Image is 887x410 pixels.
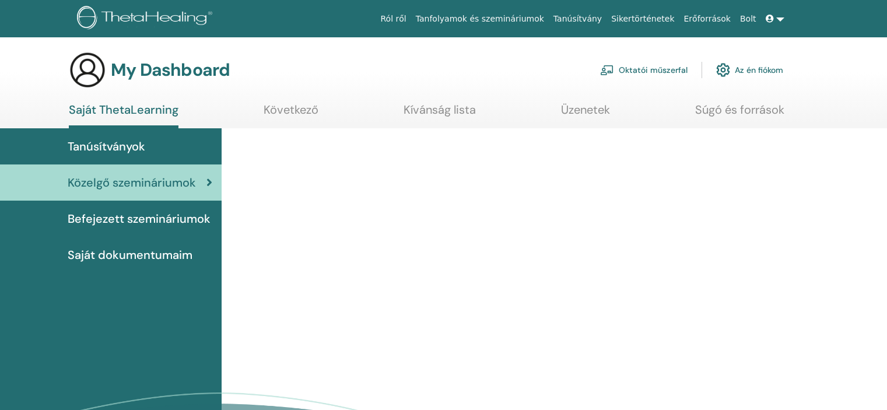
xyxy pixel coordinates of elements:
a: Ról ről [376,8,411,30]
span: Tanúsítványok [68,138,145,155]
a: Következő [264,103,318,125]
a: Tanfolyamok és szemináriumok [411,8,549,30]
img: cog.svg [716,60,730,80]
a: Üzenetek [561,103,610,125]
h3: My Dashboard [111,59,230,80]
img: chalkboard-teacher.svg [600,65,614,75]
a: Erőforrások [679,8,735,30]
a: Bolt [735,8,761,30]
img: logo.png [77,6,216,32]
span: Közelgő szemináriumok [68,174,196,191]
a: Súgó és források [695,103,784,125]
a: Sikertörténetek [606,8,679,30]
a: Az én fiókom [716,57,783,83]
a: Tanúsítvány [549,8,606,30]
a: Kívánság lista [404,103,476,125]
span: Befejezett szemináriumok [68,210,211,227]
a: Saját ThetaLearning [69,103,178,128]
span: Saját dokumentumaim [68,246,192,264]
a: Oktatói műszerfal [600,57,688,83]
img: generic-user-icon.jpg [69,51,106,89]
